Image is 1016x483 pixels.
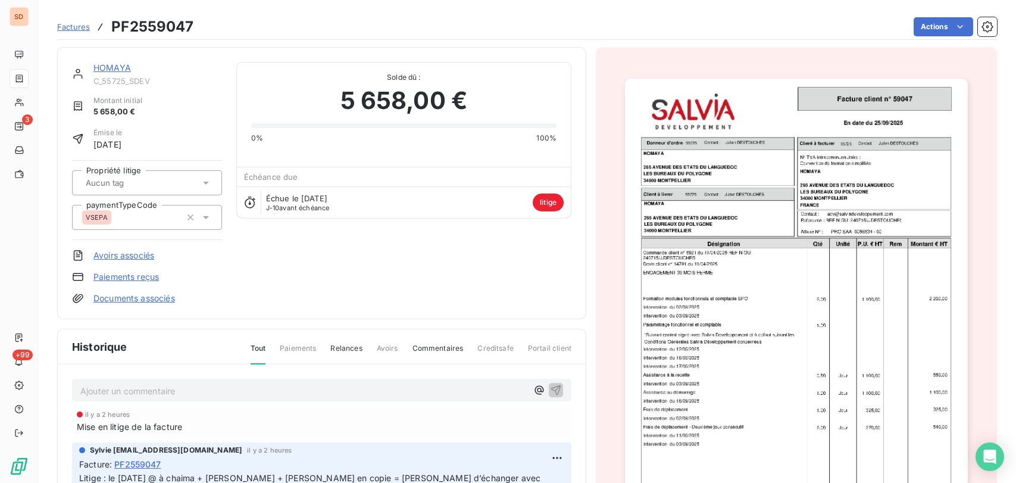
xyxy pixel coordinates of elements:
[114,458,161,470] span: PF2559047
[111,16,193,38] h3: PF2559047
[10,7,29,26] div: SD
[251,72,557,83] span: Solde dû :
[914,17,973,36] button: Actions
[57,21,90,33] a: Factures
[412,343,464,363] span: Commentaires
[93,250,154,261] a: Avoirs associés
[93,138,122,151] span: [DATE]
[57,22,90,32] span: Factures
[266,194,327,203] span: Échue le [DATE]
[90,445,242,456] span: Sylvie [EMAIL_ADDRESS][DOMAIN_NAME]
[93,292,175,304] a: Documents associés
[976,443,1004,471] div: Open Intercom Messenger
[85,177,156,188] input: Aucun tag
[377,343,398,363] span: Avoirs
[93,63,131,73] a: HOMAYA
[280,343,316,363] span: Paiements
[85,411,130,418] span: il y a 2 heures
[536,133,557,144] span: 100%
[93,271,159,283] a: Paiements reçus
[93,106,142,118] span: 5 658,00 €
[330,343,362,363] span: Relances
[266,204,330,211] span: avant échéance
[340,83,468,119] span: 5 658,00 €
[251,343,266,364] span: Tout
[244,172,298,182] span: Échéance due
[93,95,142,106] span: Montant initial
[22,114,33,125] span: 3
[77,420,182,433] span: Mise en litige de la facture
[477,343,514,363] span: Creditsafe
[247,447,292,454] span: il y a 2 heures
[86,214,108,221] span: VSEPA
[533,194,564,211] span: litige
[72,339,127,355] span: Historique
[93,76,222,86] span: C_55725_SDEV
[12,350,33,360] span: +99
[528,343,571,363] span: Portail client
[251,133,263,144] span: 0%
[10,457,29,476] img: Logo LeanPay
[266,204,280,212] span: J-10
[79,458,112,470] span: Facture :
[93,127,122,138] span: Émise le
